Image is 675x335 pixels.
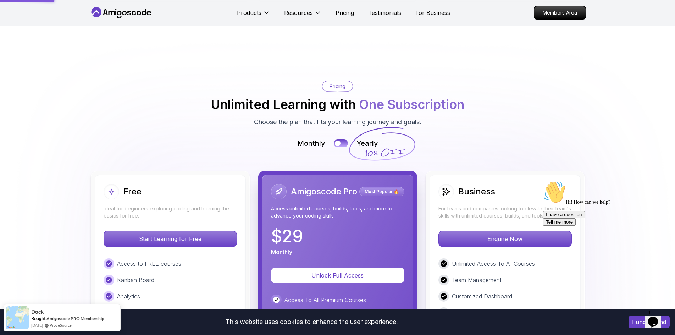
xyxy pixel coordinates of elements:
div: 👋Hi! How can we help?I have a questionTell me more [3,3,131,48]
h2: Business [458,186,495,197]
img: provesource social proof notification image [6,306,29,329]
p: Customized Dashboard [452,292,512,301]
button: Resources [284,9,321,23]
span: Bought [31,315,46,321]
a: Pricing [336,9,354,17]
span: [DATE] [31,322,43,328]
p: Most Popular 🔥 [360,188,403,195]
a: ProveSource [50,322,72,328]
a: Members Area [534,6,586,20]
a: Testimonials [368,9,401,17]
div: This website uses cookies to enhance the user experience. [5,314,618,330]
a: Start Learning for Free [104,235,237,242]
h2: Free [123,186,142,197]
a: Amigoscode PRO Membership [46,316,104,321]
span: Dock [31,309,44,315]
p: Analytics [117,292,140,301]
p: Access unlimited courses, builds, tools, and more to advance your coding skills. [271,205,404,219]
p: Access To All Premium Courses [284,296,366,304]
button: Products [237,9,270,23]
h2: Amigoscode Pro [291,186,357,197]
p: Unlock Full Access [280,271,396,280]
p: Team Management [452,276,502,284]
button: Tell me more [3,40,35,48]
button: Unlock Full Access [271,268,404,283]
p: Access to FREE courses [117,259,181,268]
a: For Business [415,9,450,17]
a: Enquire Now [438,235,572,242]
p: Products [237,9,261,17]
p: Monthly [271,248,292,256]
button: Enquire Now [438,231,572,247]
img: :wave: [3,3,26,26]
p: Start Learning for Free [104,231,237,247]
iframe: chat widget [645,307,668,328]
p: Resources [284,9,313,17]
p: Kanban Board [117,276,154,284]
p: Members Area [534,6,586,19]
p: For teams and companies looking to elevate their team's skills with unlimited courses, builds, an... [438,205,572,219]
p: $ 29 [271,228,303,245]
iframe: chat widget [540,178,668,303]
a: Unlock Full Access [271,272,404,279]
button: Start Learning for Free [104,231,237,247]
button: Accept cookies [629,316,670,328]
p: Enquire Now [439,231,571,247]
button: I have a question [3,33,45,40]
span: Hi! How can we help? [3,21,70,27]
p: Ideal for beginners exploring coding and learning the basics for free. [104,205,237,219]
p: Unlimited Access To All Courses [452,259,535,268]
